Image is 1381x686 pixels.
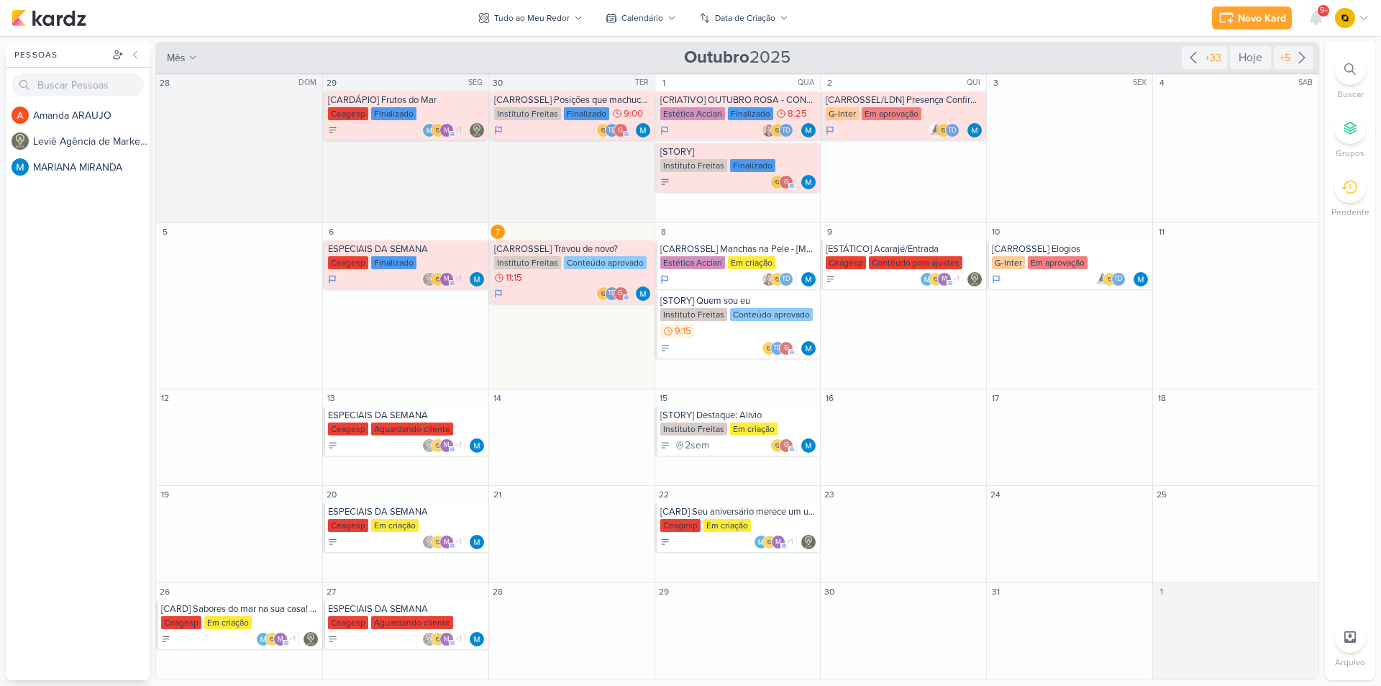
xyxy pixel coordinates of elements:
[491,585,505,599] div: 28
[967,123,982,137] img: MARIANA MIRANDA
[826,107,859,120] div: G-Inter
[1238,11,1286,26] div: Novo Kard
[596,286,632,301] div: Colaboradores: IDBOX - Agência de Design, Thais de carvalho, giselyrlfreitas@gmail.com
[762,123,776,137] img: Tatiane Acciari
[801,175,816,189] div: Responsável: MARIANA MIRANDA
[328,410,486,421] div: ESPECIAIS DA SEMANA
[158,225,172,239] div: 5
[439,123,454,137] div: mlegnaioli@gmail.com
[273,632,288,646] div: mlegnaioli@gmail.com
[304,632,318,646] div: Responsável: Leviê Agência de Marketing Digital
[328,537,338,547] div: A Fazer
[470,632,484,646] img: MARIANA MIRANDA
[920,272,934,286] img: MARIANA MIRANDA
[1335,656,1365,669] p: Arquivo
[470,123,484,137] div: Responsável: Leviê Agência de Marketing Digital
[491,391,505,405] div: 14
[992,243,1149,255] div: [CARROSSEL] Elogios
[470,438,484,453] div: Responsável: MARIANA MIRANDA
[161,616,201,629] div: Ceagesp
[762,341,776,356] img: IDBOX - Agência de Design
[454,536,462,548] span: +1
[988,487,1003,502] div: 24
[494,256,561,269] div: Instituto Freitas
[494,107,561,120] div: Instituto Freitas
[439,272,454,286] div: mlegnaioli@gmail.com
[801,341,816,356] img: MARIANA MIRANDA
[564,107,609,120] div: Finalizado
[826,243,983,255] div: [ESTÁTICO] Acarajé/Entrada
[278,636,283,644] p: m
[785,536,793,548] span: +1
[1154,585,1169,599] div: 1
[328,616,368,629] div: Ceagesp
[422,632,437,646] img: Leviê Agência de Marketing Digital
[324,391,339,405] div: 13
[779,175,793,189] div: giselyrlfreitas@gmail.com
[822,76,837,90] div: 2
[422,632,465,646] div: Colaboradores: Leviê Agência de Marketing Digital, IDBOX - Agência de Design, mlegnaioli@gmail.co...
[596,286,611,301] img: IDBOX - Agência de Design
[801,272,816,286] div: Responsável: MARIANA MIRANDA
[798,77,819,89] div: QUA
[988,585,1003,599] div: 31
[657,391,671,405] div: 15
[1336,147,1364,160] p: Grupos
[494,243,652,255] div: [CARROSSEL] Travou de novo?
[608,290,616,297] p: Td
[470,123,484,137] img: Leviê Agência de Marketing Digital
[1212,6,1292,30] button: Novo Kard
[158,76,172,90] div: 28
[328,107,368,120] div: Ceagesp
[992,256,1025,269] div: G-Inter
[33,108,150,123] div: A m a n d a A R A U J O
[431,272,445,286] img: IDBOX - Agência de Design
[770,438,797,453] div: Colaboradores: IDBOX - Agência de Design, giselyrlfreitas@gmail.com
[454,274,462,285] span: +1
[660,125,669,136] div: Em Andamento
[660,308,727,321] div: Instituto Freitas
[685,441,709,451] span: 2sem
[1154,391,1169,405] div: 18
[431,632,445,646] img: IDBOX - Agência de Design
[675,326,691,336] span: 9:15
[730,308,813,321] div: Conteúdo aprovado
[470,272,484,286] img: MARIANA MIRANDA
[422,438,465,453] div: Colaboradores: Leviê Agência de Marketing Digital, IDBOX - Agência de Design, mlegnaioli@gmail.co...
[936,123,951,137] img: IDBOX - Agência de Design
[1337,88,1364,101] p: Buscar
[605,123,619,137] div: Thais de carvalho
[491,225,505,239] div: 7
[618,290,623,297] p: g
[371,423,453,435] div: Aguardando cliente
[12,107,29,124] img: Amanda ARAUJO
[439,632,454,646] div: mlegnaioli@gmail.com
[1154,76,1169,90] div: 4
[728,107,773,120] div: Finalizado
[33,160,150,175] div: M A R I A N A M I R A N D A
[822,487,837,502] div: 23
[660,423,727,435] div: Instituto Freitas
[660,177,670,187] div: A Fazer
[920,272,963,286] div: Colaboradores: MARIANA MIRANDA, IDBOX - Agência de Design, mlegnaioli@gmail.com, Thais de carvalho
[422,272,437,286] img: Leviê Agência de Marketing Digital
[636,286,650,301] div: Responsável: MARIANA MIRANDA
[770,272,785,286] img: IDBOX - Agência de Design
[1134,272,1148,286] img: MARIANA MIRANDA
[618,127,623,135] p: g
[328,603,486,615] div: ESPECIAIS DA SEMANA
[328,274,337,285] div: Em Andamento
[762,341,797,356] div: Colaboradores: IDBOX - Agência de Design, Thais de carvalho, giselyrlfreitas@gmail.com
[779,341,793,356] div: giselyrlfreitas@gmail.com
[1134,272,1148,286] div: Responsável: MARIANA MIRANDA
[1094,272,1129,286] div: Colaboradores: Amannda Primo, IDBOX - Agência de Design, Thais de carvalho
[422,123,465,137] div: Colaboradores: MARIANA MIRANDA, IDBOX - Agência de Design, mlegnaioli@gmail.com, Thais de carvalho
[491,76,505,90] div: 30
[762,123,797,137] div: Colaboradores: Tatiane Acciari, IDBOX - Agência de Design, Thais de carvalho
[1331,206,1369,219] p: Pendente
[703,519,751,532] div: Em criação
[1103,272,1117,286] img: IDBOX - Agência de Design
[328,634,338,644] div: A Fazer
[660,295,818,307] div: [STORY] Quem sou eu
[468,77,487,89] div: SEG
